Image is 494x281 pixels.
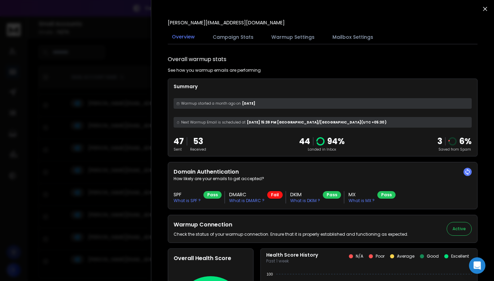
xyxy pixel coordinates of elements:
[190,136,206,147] p: 53
[168,55,226,63] h1: Overall warmup stats
[174,136,184,147] p: 47
[349,198,375,203] p: What is MX ?
[190,147,206,152] p: Received
[299,147,345,152] p: Landed in Inbox
[349,191,375,198] h3: MX
[376,254,385,259] p: Poor
[437,136,442,147] strong: 3
[437,147,472,152] p: Saved from Spam
[427,254,439,259] p: Good
[267,30,319,45] button: Warmup Settings
[174,117,472,128] div: [DATE] 15:39 PM [GEOGRAPHIC_DATA]/[GEOGRAPHIC_DATA] (UTC +05:30 )
[266,258,318,264] p: Past 1 week
[181,101,241,106] span: Warmup started a month ago on
[174,147,184,152] p: Sent
[168,68,261,73] p: See how you warmup emails are performing
[174,98,472,109] div: [DATE]
[267,272,273,276] tspan: 100
[174,168,472,176] h2: Domain Authentication
[328,30,377,45] button: Mailbox Settings
[327,136,345,147] p: 94 %
[174,176,472,182] p: How likely are your emails to get accepted?
[447,222,472,236] button: Active
[356,254,363,259] p: N/A
[290,198,320,203] p: What is DKIM ?
[168,19,285,26] p: [PERSON_NAME][EMAIL_ADDRESS][DOMAIN_NAME]
[299,136,310,147] p: 44
[174,254,248,262] h2: Overall Health Score
[451,254,469,259] p: Excellent
[174,198,201,203] p: What is SPF ?
[168,29,199,45] button: Overview
[459,136,472,147] p: 6 %
[209,30,258,45] button: Campaign Stats
[323,191,341,199] div: Pass
[203,191,222,199] div: Pass
[174,221,408,229] h2: Warmup Connection
[174,83,472,90] p: Summary
[181,120,246,125] span: Next Warmup Email is scheduled at
[377,191,396,199] div: Pass
[267,191,283,199] div: Fail
[174,232,408,237] p: Check the status of your warmup connection. Ensure that it is properly established and functionin...
[469,257,485,274] div: Open Intercom Messenger
[266,251,318,258] p: Health Score History
[397,254,414,259] p: Average
[174,191,201,198] h3: SPF
[229,198,264,203] p: What is DMARC ?
[229,191,264,198] h3: DMARC
[290,191,320,198] h3: DKIM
